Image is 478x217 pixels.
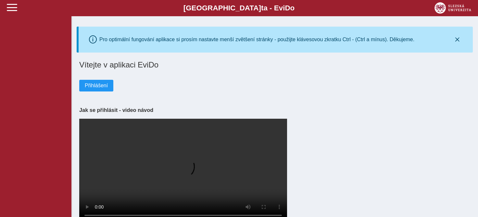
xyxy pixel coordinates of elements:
[434,2,471,14] img: logo_web_su.png
[79,60,470,69] h1: Vítejte v aplikaci EviDo
[99,37,414,42] div: Pro optimální fungování aplikace si prosím nastavte menší zvětšení stránky - použijte klávesovou ...
[285,4,290,12] span: D
[19,4,459,12] b: [GEOGRAPHIC_DATA] a - Evi
[79,80,113,91] button: Přihlášení
[79,107,470,113] h3: Jak se přihlásit - video návod
[261,4,263,12] span: t
[290,4,295,12] span: o
[85,83,108,89] span: Přihlášení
